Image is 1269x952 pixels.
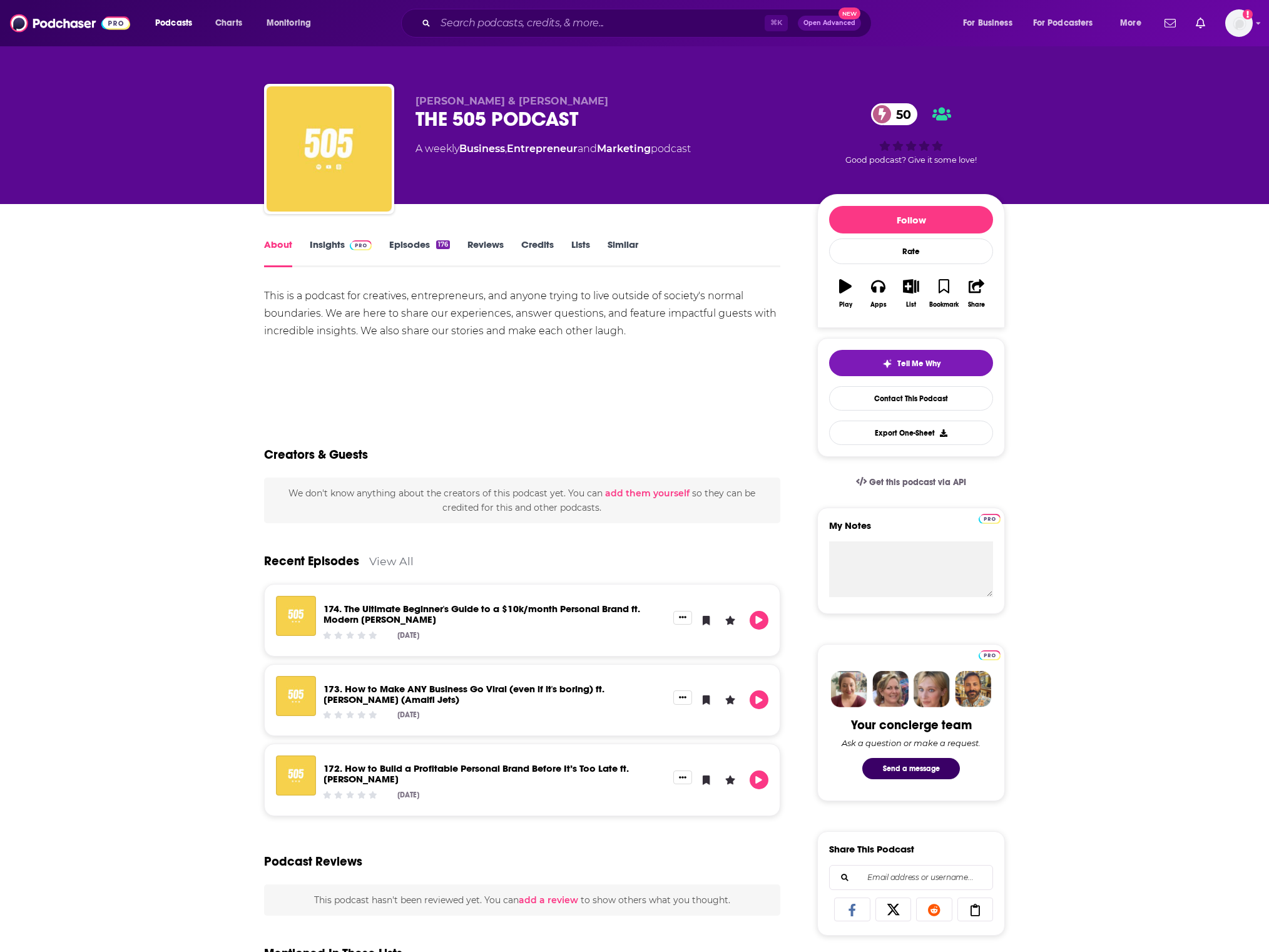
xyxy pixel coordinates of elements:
div: Share [968,301,985,309]
img: 174. The Ultimate Beginner's Guide to a $10k/month Personal Brand ft. Modern Millie [276,596,316,636]
span: Logged in as antoine.jordan [1225,9,1253,37]
span: We don't know anything about the creators of this podcast yet . You can so they can be credited f... [288,488,755,513]
img: Podchaser Pro [979,514,1001,524]
img: User Profile [1225,9,1253,37]
label: My Notes [829,520,993,541]
a: Contact This Podcast [829,386,993,411]
div: Ask a question or make a request. [842,738,981,748]
a: Entrepreneur [507,143,578,155]
span: Open Advanced [803,20,855,26]
a: Copy Link [957,898,994,921]
button: Leave a Rating [721,770,740,789]
button: Play [750,770,768,789]
img: tell me why sparkle [882,359,892,369]
div: Play [839,301,852,309]
a: Share on Reddit [916,898,952,921]
h3: Podcast Reviews [264,854,362,869]
input: Search podcasts, credits, & more... [436,13,765,33]
img: Jon Profile [955,671,991,707]
span: , [505,143,507,155]
button: Apps [862,271,894,316]
button: Bookmark Episode [697,690,716,709]
div: [DATE] [397,791,419,799]
button: Bookmark Episode [697,611,716,630]
div: Rate [829,238,993,264]
a: Lists [571,238,590,267]
button: open menu [258,13,327,33]
a: Show notifications dropdown [1159,13,1181,34]
a: 172. How to Build a Profitable Personal Brand Before It’s Too Late ft. Chris Do [324,762,629,785]
button: Show More Button [673,690,692,704]
div: 176 [436,240,450,249]
button: Send a message [862,758,960,779]
span: [PERSON_NAME] & [PERSON_NAME] [415,95,608,107]
a: Pro website [979,648,1001,660]
img: Jules Profile [914,671,950,707]
h2: Creators & Guests [264,447,368,463]
a: Credits [521,238,554,267]
a: Get this podcast via API [846,467,976,498]
a: Show notifications dropdown [1191,13,1210,34]
img: Podchaser Pro [979,650,1001,660]
button: add a review [519,893,578,907]
button: Play [750,690,768,709]
button: open menu [1111,13,1157,33]
button: Bookmark Episode [697,770,716,789]
button: tell me why sparkleTell Me Why [829,350,993,376]
img: Podchaser - Follow, Share and Rate Podcasts [10,11,130,35]
span: Podcasts [155,14,192,32]
a: Charts [207,13,250,33]
button: Show More Button [673,770,692,784]
span: For Business [963,14,1012,32]
span: More [1120,14,1141,32]
button: Play [750,611,768,630]
a: Marketing [597,143,651,155]
div: Community Rating: 0 out of 5 [322,630,379,640]
a: InsightsPodchaser Pro [310,238,372,267]
div: Community Rating: 0 out of 5 [322,790,379,799]
a: 173. How to Make ANY Business Go Viral (even if it's boring) ft. Kolin Jones (Amalfi Jets) [324,683,604,705]
button: List [895,271,927,316]
button: open menu [954,13,1028,33]
div: [DATE] [397,710,419,719]
img: 172. How to Build a Profitable Personal Brand Before It’s Too Late ft. Chris Do [276,755,316,796]
span: ⌘ K [765,15,788,31]
h3: Share This Podcast [829,843,914,855]
img: Podchaser Pro [350,240,372,250]
div: Your concierge team [851,717,972,733]
div: This is a podcast for creatives, entrepreneurs, and anyone trying to live outside of society's no... [264,287,780,340]
span: Charts [215,14,242,32]
img: Sydney Profile [831,671,867,707]
a: About [264,238,292,267]
a: Share on X/Twitter [875,898,912,921]
div: 50Good podcast? Give it some love! [817,95,1005,173]
button: Export One-Sheet [829,421,993,445]
a: Episodes176 [389,238,450,267]
span: Good podcast? Give it some love! [845,155,977,165]
button: Open AdvancedNew [798,16,861,31]
div: Bookmark [929,301,959,309]
span: For Podcasters [1033,14,1093,32]
div: Apps [870,301,887,309]
button: Share [961,271,993,316]
button: Bookmark [927,271,960,316]
button: open menu [1025,13,1111,33]
a: 174. The Ultimate Beginner's Guide to a $10k/month Personal Brand ft. Modern Millie [324,603,640,625]
button: Follow [829,206,993,233]
div: Community Rating: 0 out of 5 [322,710,379,720]
span: and [578,143,597,155]
span: Monitoring [267,14,311,32]
button: Show More Button [673,611,692,625]
span: Get this podcast via API [869,477,966,488]
svg: Add a profile image [1243,9,1253,19]
a: Recent Episodes [264,553,359,569]
iframe: Intercom live chat [1226,909,1256,939]
button: add them yourself [605,488,690,498]
img: THE 505 PODCAST [267,86,392,212]
img: 173. How to Make ANY Business Go Viral (even if it's boring) ft. Kolin Jones (Amalfi Jets) [276,676,316,716]
div: [DATE] [397,631,419,640]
